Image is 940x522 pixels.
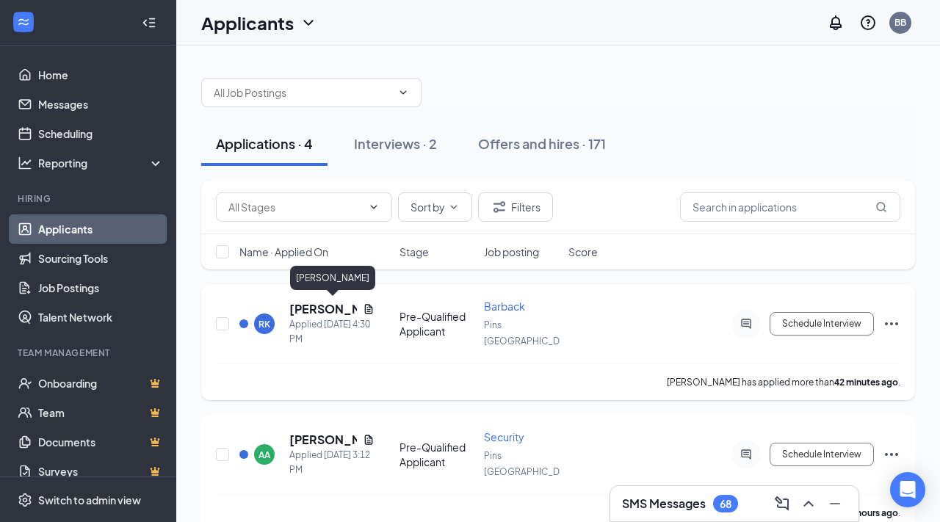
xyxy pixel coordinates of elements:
button: Schedule Interview [770,443,874,466]
div: Applied [DATE] 4:30 PM [289,317,375,347]
span: Sort by [411,202,445,212]
h5: [PERSON_NAME] [289,301,357,317]
span: Job posting [484,244,539,259]
div: RK [258,318,270,330]
span: Stage [399,244,429,259]
a: Sourcing Tools [38,244,164,273]
input: Search in applications [680,192,900,222]
div: Team Management [18,347,161,359]
div: AA [258,449,270,461]
svg: Minimize [826,495,844,512]
div: Pre-Qualified Applicant [399,309,475,338]
div: Hiring [18,192,161,205]
b: 42 minutes ago [834,377,898,388]
input: All Stages [228,199,362,215]
div: Interviews · 2 [354,134,437,153]
div: Pre-Qualified Applicant [399,440,475,469]
svg: ChevronDown [397,87,409,98]
svg: Analysis [18,156,32,170]
div: 68 [720,498,731,510]
svg: Filter [491,198,508,216]
svg: WorkstreamLogo [16,15,31,29]
b: 2 hours ago [850,507,898,518]
p: [PERSON_NAME] has applied more than . [667,376,900,388]
svg: Collapse [142,15,156,30]
svg: Settings [18,493,32,507]
button: Filter Filters [478,192,553,222]
div: Switch to admin view [38,493,141,507]
a: OnboardingCrown [38,369,164,398]
a: Applicants [38,214,164,244]
div: Offers and hires · 171 [478,134,606,153]
div: Open Intercom Messenger [890,472,925,507]
span: Name · Applied On [239,244,328,259]
a: Messages [38,90,164,119]
h3: SMS Messages [622,496,706,512]
div: Applications · 4 [216,134,313,153]
input: All Job Postings [214,84,391,101]
svg: ChevronDown [368,201,380,213]
svg: ComposeMessage [773,495,791,512]
button: ComposeMessage [770,492,794,515]
a: Home [38,60,164,90]
button: Sort byChevronDown [398,192,472,222]
a: TeamCrown [38,398,164,427]
div: Applied [DATE] 3:12 PM [289,448,375,477]
div: [PERSON_NAME] [290,266,375,290]
svg: ActiveChat [737,318,755,330]
a: Talent Network [38,302,164,332]
a: DocumentsCrown [38,427,164,457]
a: Scheduling [38,119,164,148]
button: Minimize [823,492,847,515]
svg: ChevronDown [300,14,317,32]
svg: Document [363,434,375,446]
button: Schedule Interview [770,312,874,336]
svg: ActiveChat [737,449,755,460]
h1: Applicants [201,10,294,35]
div: BB [894,16,906,29]
h5: [PERSON_NAME] [289,432,357,448]
svg: Ellipses [883,315,900,333]
svg: Document [363,303,375,315]
a: SurveysCrown [38,457,164,486]
span: Barback [484,300,525,313]
svg: ChevronUp [800,495,817,512]
a: Job Postings [38,273,164,302]
span: Security [484,430,524,443]
svg: QuestionInfo [859,14,877,32]
svg: MagnifyingGlass [875,201,887,213]
svg: Notifications [827,14,845,32]
svg: ChevronDown [448,201,460,213]
svg: Ellipses [883,446,900,463]
span: Pins [GEOGRAPHIC_DATA] [484,319,577,347]
div: Reporting [38,156,164,170]
button: ChevronUp [797,492,820,515]
span: Pins [GEOGRAPHIC_DATA] [484,450,577,477]
span: Score [568,244,598,259]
